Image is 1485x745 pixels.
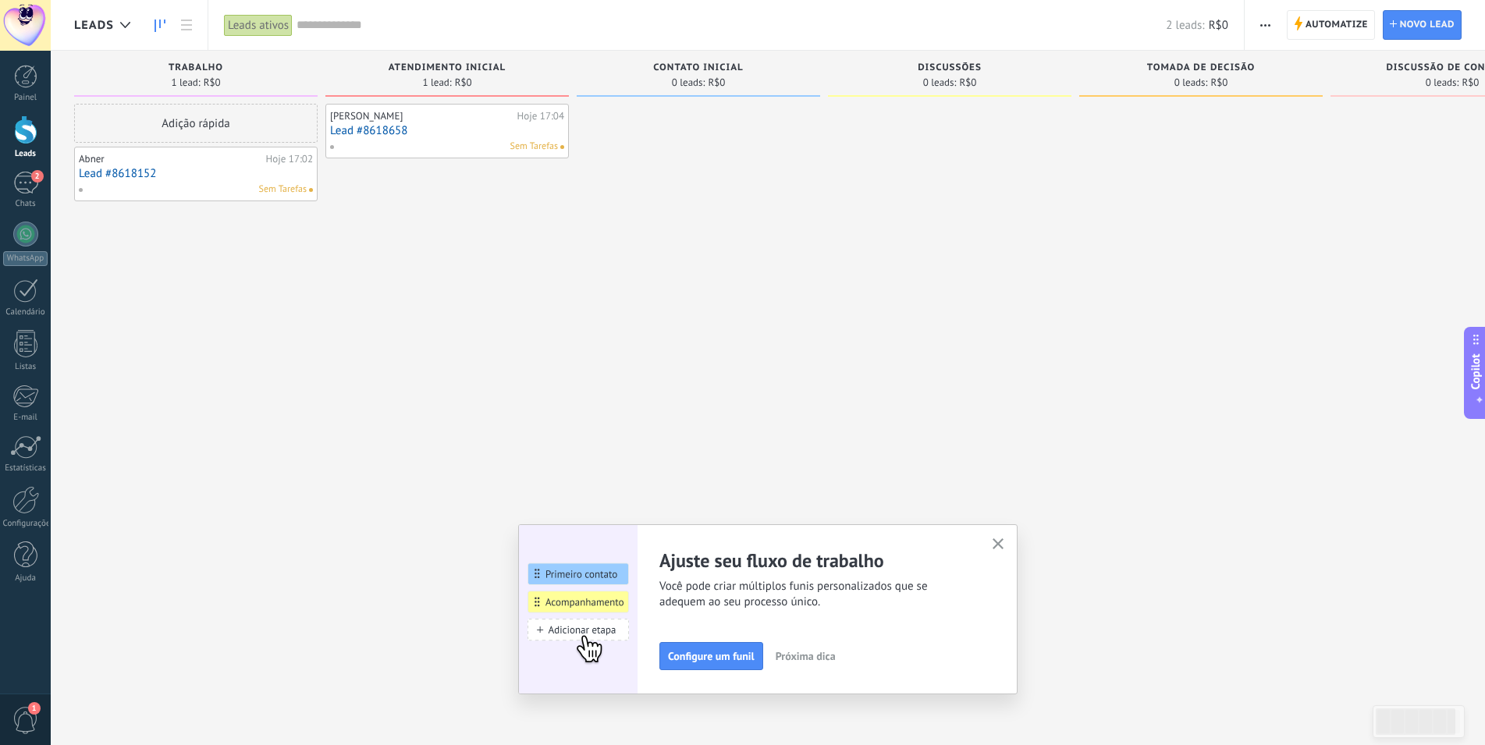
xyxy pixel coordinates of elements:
div: Hoje 17:02 [266,153,313,165]
span: 2 [31,170,44,183]
span: R$0 [1209,18,1228,33]
div: Leads ativos [224,14,293,37]
div: Tomada de decisão [1087,62,1315,76]
h2: Ajuste seu fluxo de trabalho [659,548,973,573]
div: Estatísticas [3,463,48,474]
span: R$0 [1210,78,1227,87]
button: Próxima dica [769,644,843,668]
a: Leads [147,10,173,41]
div: Configurações [3,519,48,529]
div: [PERSON_NAME] [330,110,513,122]
div: Discussões [836,62,1064,76]
span: 0 leads: [1174,78,1208,87]
div: Leads [3,149,48,159]
span: 1 [28,702,41,715]
button: Mais [1254,10,1277,40]
div: Abner [79,153,262,165]
span: Configure um funil [668,651,755,662]
span: R$0 [708,78,725,87]
span: Discussões [918,62,982,73]
a: Automatize [1287,10,1375,40]
span: Copilot [1468,353,1483,389]
div: Atendimento inicial [333,62,561,76]
span: Sem Tarefas [259,183,307,197]
a: Novo lead [1383,10,1462,40]
a: Lista [173,10,200,41]
span: R$0 [959,78,976,87]
div: Painel [3,93,48,103]
div: Adição rápida [74,104,318,143]
span: 1 lead: [171,78,200,87]
span: R$0 [1462,78,1479,87]
span: R$0 [204,78,221,87]
span: Trabalho [169,62,223,73]
div: Listas [3,362,48,372]
span: 0 leads: [672,78,705,87]
span: R$0 [455,78,472,87]
span: Atendimento inicial [389,62,506,73]
span: Novo lead [1400,11,1455,39]
div: Hoje 17:04 [517,110,564,122]
span: Nenhuma tarefa atribuída [560,145,564,149]
span: 2 leads: [1166,18,1204,33]
span: Próxima dica [776,651,836,662]
span: Leads [74,18,114,33]
div: WhatsApp [3,251,48,266]
span: Automatize [1306,11,1368,39]
button: Configure um funil [659,642,763,670]
span: Contato inicial [653,62,743,73]
div: Ajuda [3,573,48,584]
a: Lead #8618658 [330,124,564,137]
span: Tomada de decisão [1147,62,1255,73]
div: Contato inicial [584,62,812,76]
div: E-mail [3,413,48,423]
span: 0 leads: [923,78,957,87]
span: Nenhuma tarefa atribuída [309,188,313,192]
span: 0 leads: [1426,78,1459,87]
span: Sem Tarefas [510,140,558,154]
span: 1 lead: [422,78,451,87]
div: Calendário [3,307,48,318]
a: Lead #8618152 [79,167,313,180]
div: Chats [3,199,48,209]
span: Você pode criar múltiplos funis personalizados que se adequem ao seu processo único. [659,579,973,610]
div: Trabalho [82,62,310,76]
